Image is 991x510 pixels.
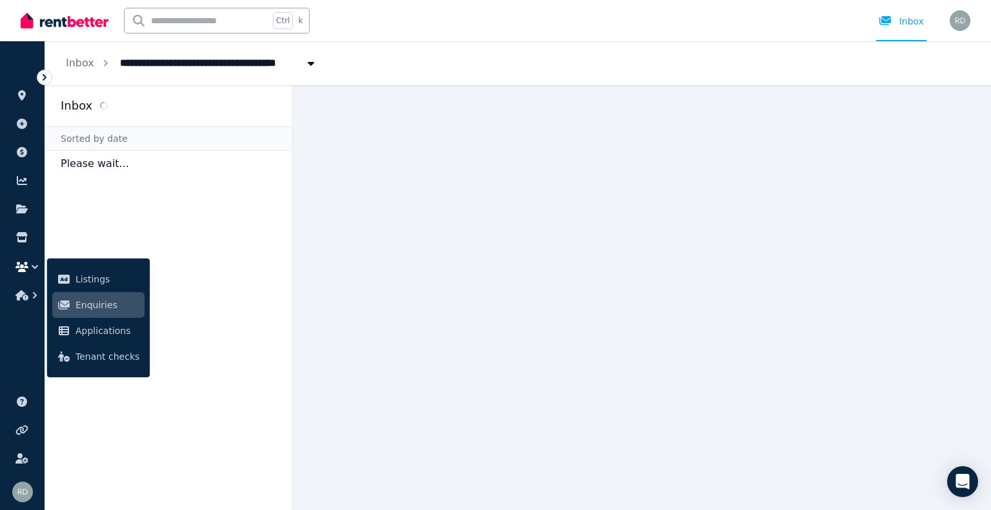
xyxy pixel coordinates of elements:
div: Inbox [879,15,924,28]
span: Tenant checks [75,349,139,364]
span: Ctrl [273,12,293,29]
span: Applications [75,323,139,338]
img: Robert De Donatis [12,482,33,502]
span: k [298,15,303,26]
a: Applications [52,318,145,344]
span: Enquiries [75,297,139,313]
p: Please wait... [45,151,292,177]
a: Inbox [66,57,94,69]
div: Sorted by date [45,126,292,151]
h2: Inbox [61,97,92,115]
nav: Breadcrumb [45,41,338,85]
a: Listings [52,266,145,292]
img: RentBetter [21,11,108,30]
img: Robert De Donatis [950,10,970,31]
a: Enquiries [52,292,145,318]
div: Open Intercom Messenger [947,466,978,497]
span: Listings [75,271,139,287]
a: Tenant checks [52,344,145,369]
